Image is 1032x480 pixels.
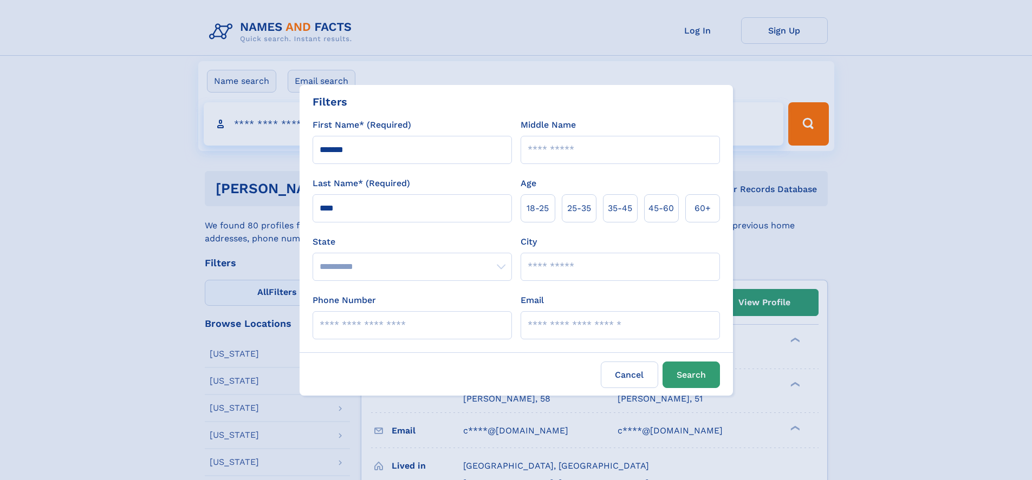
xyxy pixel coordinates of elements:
span: 35‑45 [608,202,632,215]
label: Last Name* (Required) [313,177,410,190]
label: Age [521,177,536,190]
button: Search [663,361,720,388]
span: 60+ [695,202,711,215]
span: 18‑25 [527,202,549,215]
label: City [521,235,537,248]
label: State [313,235,512,248]
label: Phone Number [313,294,376,307]
div: Filters [313,94,347,110]
label: First Name* (Required) [313,119,411,131]
label: Cancel [601,361,658,388]
span: 45‑60 [648,202,674,215]
label: Email [521,294,544,307]
label: Middle Name [521,119,576,131]
span: 25‑35 [567,202,591,215]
